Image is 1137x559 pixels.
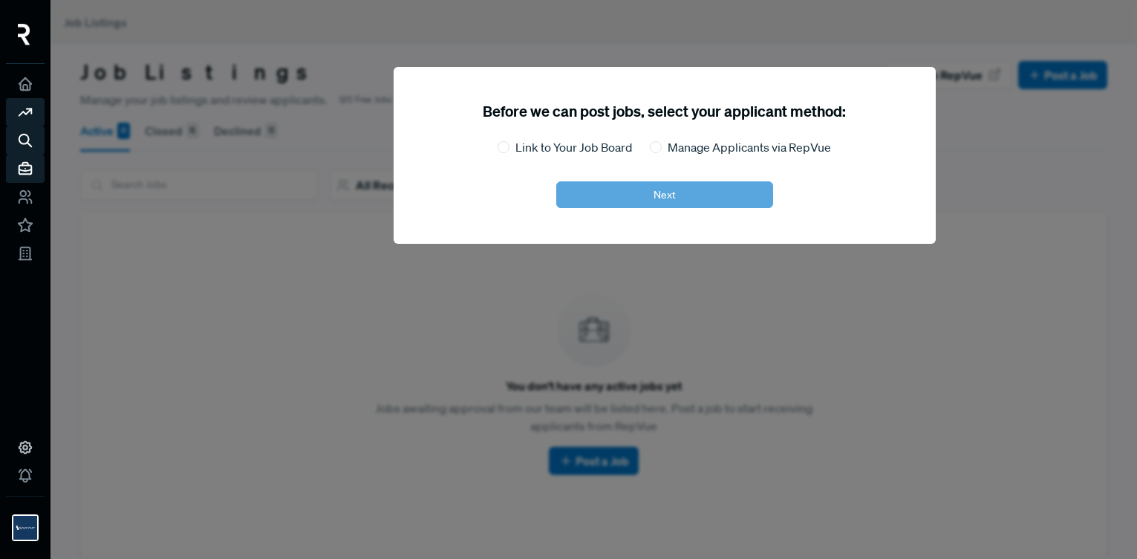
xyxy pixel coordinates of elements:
img: RepVue [18,24,30,45]
h5: Before we can post jobs, select your applicant method: [483,103,846,120]
label: Link to Your Job Board [515,138,632,156]
a: Saviynt [6,496,45,547]
img: Saviynt [13,516,37,540]
label: Manage Applicants via RepVue [668,138,831,156]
